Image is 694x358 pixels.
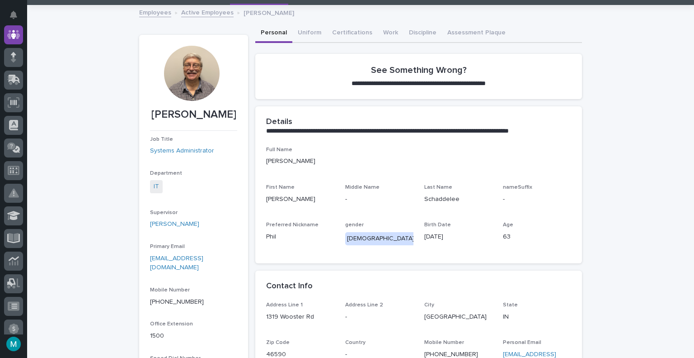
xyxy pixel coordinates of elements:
div: [DEMOGRAPHIC_DATA] [345,232,416,245]
a: [PHONE_NUMBER] [424,351,478,358]
a: Active Employees [181,7,234,17]
button: Work [378,24,403,43]
p: - [345,195,413,204]
div: Notifications [11,11,23,25]
span: First Name [266,185,295,190]
span: City [424,302,434,308]
span: Personal Email [503,340,541,345]
span: Job Title [150,137,173,142]
button: Certifications [327,24,378,43]
p: [DATE] [424,232,492,242]
span: Department [150,171,182,176]
span: Last Name [424,185,452,190]
a: [PERSON_NAME] [150,220,199,229]
p: Phil [266,232,334,242]
span: Middle Name [345,185,380,190]
a: [PHONE_NUMBER] [150,299,204,305]
p: [GEOGRAPHIC_DATA] [424,312,492,322]
p: 1500 [150,331,237,341]
p: - [345,312,413,322]
p: [PERSON_NAME] [266,157,571,166]
span: State [503,302,518,308]
p: Schaddelee [424,195,492,204]
button: Notifications [4,5,23,24]
a: Employees [139,7,171,17]
span: Zip Code [266,340,290,345]
button: users-avatar [4,334,23,353]
span: nameSuffix [503,185,532,190]
button: Discipline [403,24,442,43]
span: Address Line 2 [345,302,383,308]
p: [PERSON_NAME] [244,7,294,17]
h2: See Something Wrong? [371,65,467,76]
button: Uniform [292,24,327,43]
span: gender [345,222,364,228]
span: Birth Date [424,222,451,228]
p: 63 [503,232,571,242]
a: IT [154,182,159,191]
span: Mobile Number [150,287,190,293]
p: 1319 Wooster Rd [266,312,334,322]
h2: Details [266,117,292,127]
button: Personal [255,24,292,43]
span: Office Extension [150,321,193,327]
h2: Contact Info [266,282,313,291]
span: Primary Email [150,244,185,249]
p: - [503,195,571,204]
span: Age [503,222,513,228]
span: Mobile Number [424,340,464,345]
p: [PERSON_NAME] [150,108,237,121]
span: Full Name [266,147,292,153]
span: Supervisor [150,210,178,215]
p: [PERSON_NAME] [266,195,334,204]
span: Preferred Nickname [266,222,319,228]
span: Country [345,340,366,345]
span: Address Line 1 [266,302,303,308]
button: Assessment Plaque [442,24,511,43]
a: [EMAIL_ADDRESS][DOMAIN_NAME] [150,255,203,271]
a: Systems Administrator [150,146,214,156]
p: IN [503,312,571,322]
